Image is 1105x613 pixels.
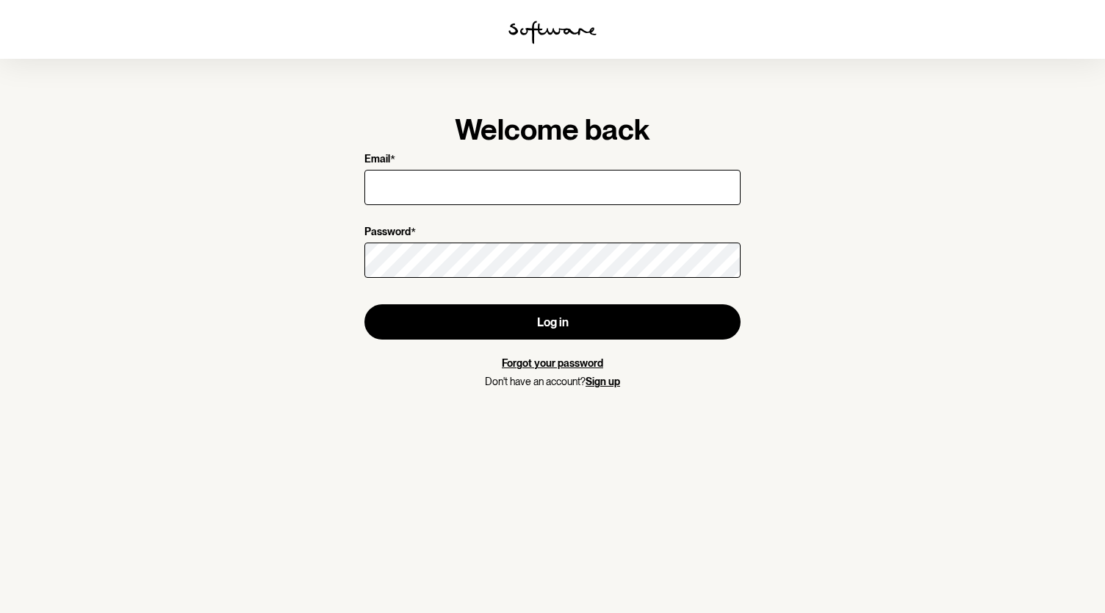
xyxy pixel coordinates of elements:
a: Forgot your password [502,357,603,369]
p: Password [364,226,411,240]
img: software logo [508,21,597,44]
h1: Welcome back [364,112,741,147]
p: Email [364,153,390,167]
button: Log in [364,304,741,340]
a: Sign up [586,376,620,387]
p: Don't have an account? [364,376,741,388]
